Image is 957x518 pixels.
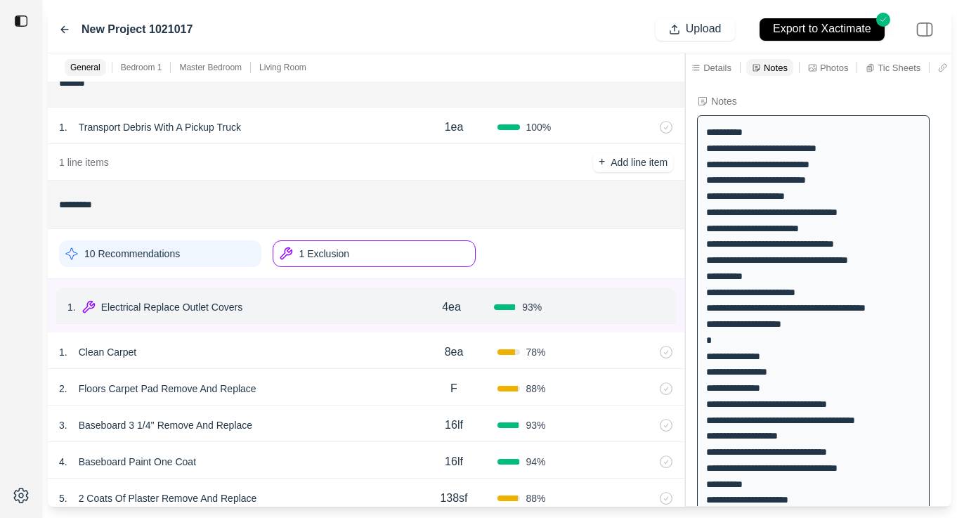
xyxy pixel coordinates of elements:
[82,21,193,38] label: New Project 1021017
[760,18,885,41] button: Export to Xactimate
[14,14,28,28] img: toggle sidebar
[746,11,898,47] button: Export to Xactimate
[773,21,871,37] p: Export to Xactimate
[656,18,735,41] button: Upload
[686,21,722,37] p: Upload
[909,14,940,45] img: right-panel.svg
